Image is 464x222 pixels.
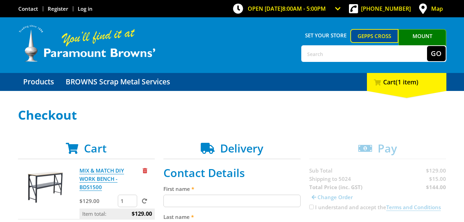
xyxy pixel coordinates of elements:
a: Remove from cart [143,167,147,174]
a: Log in [78,5,93,12]
input: Search [302,46,427,61]
a: Go to the registration page [48,5,68,12]
input: Please enter your first name. [163,195,301,207]
span: Delivery [220,141,263,156]
span: Cart [84,141,107,156]
span: 8:00am - 5:00pm [282,5,326,12]
a: Go to the BROWNS Scrap Metal Services page [60,73,175,91]
img: Paramount Browns' [18,24,156,63]
label: First name [163,185,301,193]
a: Mount [PERSON_NAME] [398,29,446,55]
label: Last name [163,213,301,221]
p: Item total: [79,209,155,219]
a: MIX & MATCH DIY WORK BENCH - BDS1500 [79,167,124,191]
h1: Checkout [18,108,446,122]
div: Cart [367,73,446,91]
h2: Contact Details [163,166,301,179]
span: $129.00 [132,209,152,219]
span: OPEN [DATE] [248,5,326,12]
a: Go to the Contact page [18,5,38,12]
a: Gepps Cross [350,29,398,43]
img: MIX & MATCH DIY WORK BENCH - BDS1500 [25,166,66,208]
p: $129.00 [79,197,116,205]
span: (1 item) [396,78,418,86]
span: Set your store [301,29,351,41]
button: Go [427,46,446,61]
a: Go to the Products page [18,73,59,91]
